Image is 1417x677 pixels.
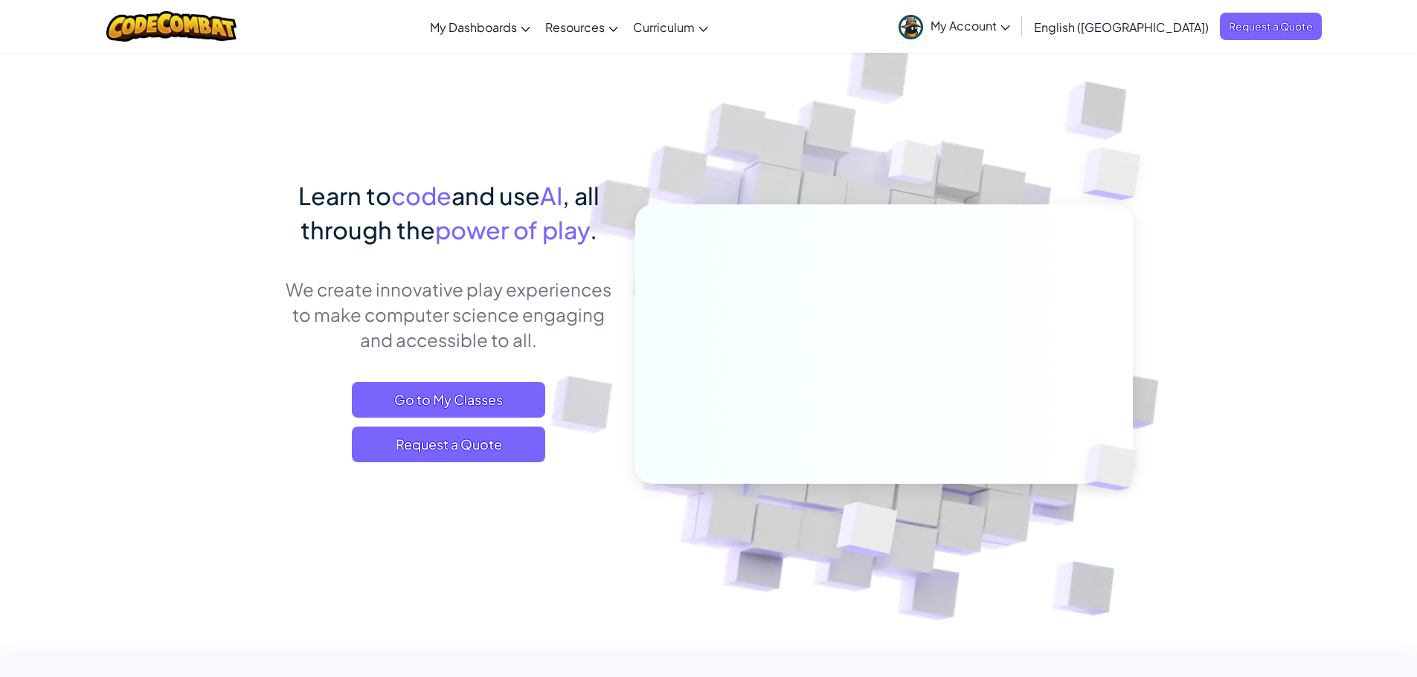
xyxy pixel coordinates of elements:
a: Curriculum [626,7,716,47]
img: Overlap cubes [1053,111,1182,237]
a: My Account [891,3,1018,50]
a: Resources [538,7,626,47]
img: CodeCombat logo [106,11,237,42]
span: My Account [931,18,1010,33]
a: Go to My Classes [352,382,545,418]
span: code [391,181,452,210]
span: English ([GEOGRAPHIC_DATA]) [1034,19,1209,35]
a: My Dashboards [422,7,538,47]
span: Learn to [298,181,391,210]
img: avatar [899,15,923,39]
span: and use [452,181,540,210]
img: Overlap cubes [800,470,933,594]
img: Overlap cubes [1059,413,1171,522]
span: AI [540,181,562,210]
a: Request a Quote [1220,13,1322,40]
span: Curriculum [633,19,695,35]
span: My Dashboards [430,19,517,35]
a: English ([GEOGRAPHIC_DATA]) [1026,7,1216,47]
span: power of play [435,215,590,244]
img: Overlap cubes [860,111,967,221]
span: . [590,215,597,244]
span: Resources [545,19,605,35]
a: Request a Quote [352,427,545,462]
p: We create innovative play experiences to make computer science engaging and accessible to all. [285,276,613,352]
